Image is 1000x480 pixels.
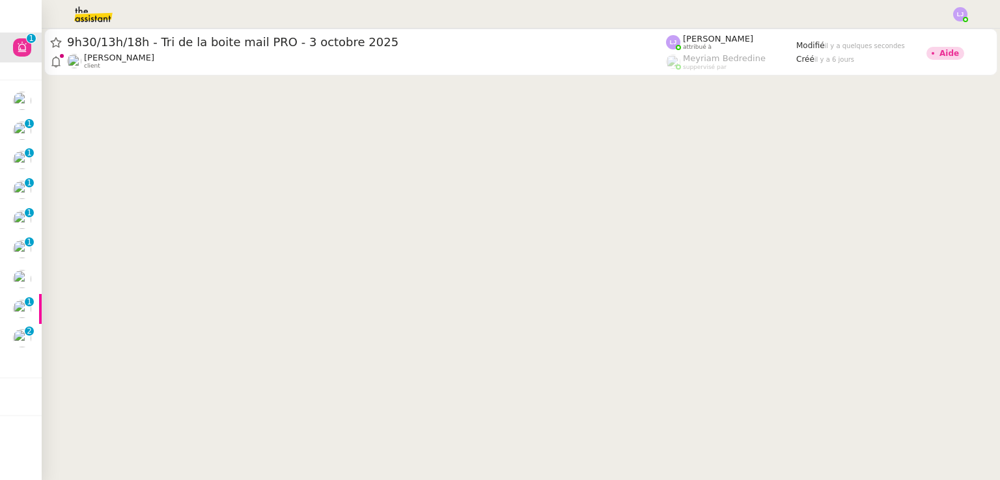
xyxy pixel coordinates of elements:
img: users%2FSclkIUIAuBOhhDrbgjtrSikBoD03%2Favatar%2F48cbc63d-a03d-4817-b5bf-7f7aeed5f2a9 [13,122,31,140]
nz-badge-sup: 1 [27,34,36,43]
nz-badge-sup: 1 [25,148,34,157]
img: users%2FaellJyylmXSg4jqeVbanehhyYJm1%2Favatar%2Fprofile-pic%20(4).png [666,55,680,69]
p: 2 [27,327,32,338]
p: 1 [27,178,32,190]
nz-badge-sup: 1 [25,237,34,247]
nz-badge-sup: 1 [25,178,34,187]
span: 9h30/13h/18h - Tri de la boite mail PRO - 3 octobre 2025 [67,36,666,48]
nz-badge-sup: 1 [25,297,34,306]
img: users%2F06kvAzKMBqOxjLu2eDiYSZRFz222%2Favatar%2F9cfe4db0-b568-4f56-b615-e3f13251bd5a [13,151,31,169]
p: 1 [27,297,32,309]
nz-badge-sup: 1 [25,119,34,128]
img: svg [666,35,680,49]
p: 1 [27,148,32,160]
app-user-label: attribué à [666,34,796,51]
app-user-detailed-label: client [67,53,666,70]
img: users%2Fa6PbEmLwvGXylUqKytRPpDpAx153%2Favatar%2Ffanny.png [13,270,31,288]
span: client [84,62,100,70]
p: 1 [27,237,32,249]
nz-badge-sup: 2 [25,327,34,336]
app-user-label: suppervisé par [666,53,796,70]
img: users%2FERVxZKLGxhVfG9TsREY0WEa9ok42%2Favatar%2Fportrait-563450-crop.jpg [13,211,31,229]
span: Créé [796,55,814,64]
p: 1 [27,208,32,220]
div: Aide [939,49,959,57]
img: users%2FTDxDvmCjFdN3QFePFNGdQUcJcQk1%2Favatar%2F0cfb3a67-8790-4592-a9ec-92226c678442 [67,54,81,68]
span: il y a quelques secondes [825,42,905,49]
p: 1 [29,34,34,46]
img: users%2FSclkIUIAuBOhhDrbgjtrSikBoD03%2Favatar%2F48cbc63d-a03d-4817-b5bf-7f7aeed5f2a9 [13,240,31,258]
span: Modifié [796,41,825,50]
img: users%2Fa6PbEmLwvGXylUqKytRPpDpAx153%2Favatar%2Ffanny.png [13,181,31,199]
nz-badge-sup: 1 [25,208,34,217]
span: Meyriam Bedredine [683,53,766,63]
span: il y a 6 jours [814,56,854,63]
span: attribué à [683,44,712,51]
img: users%2Fa6PbEmLwvGXylUqKytRPpDpAx153%2Favatar%2Ffanny.png [13,92,31,110]
span: suppervisé par [683,64,727,71]
img: users%2Fa6PbEmLwvGXylUqKytRPpDpAx153%2Favatar%2Ffanny.png [13,329,31,347]
span: [PERSON_NAME] [84,53,154,62]
p: 1 [27,119,32,131]
span: [PERSON_NAME] [683,34,753,44]
img: users%2Fa6PbEmLwvGXylUqKytRPpDpAx153%2Favatar%2Ffanny.png [13,300,31,318]
img: svg [953,7,967,21]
